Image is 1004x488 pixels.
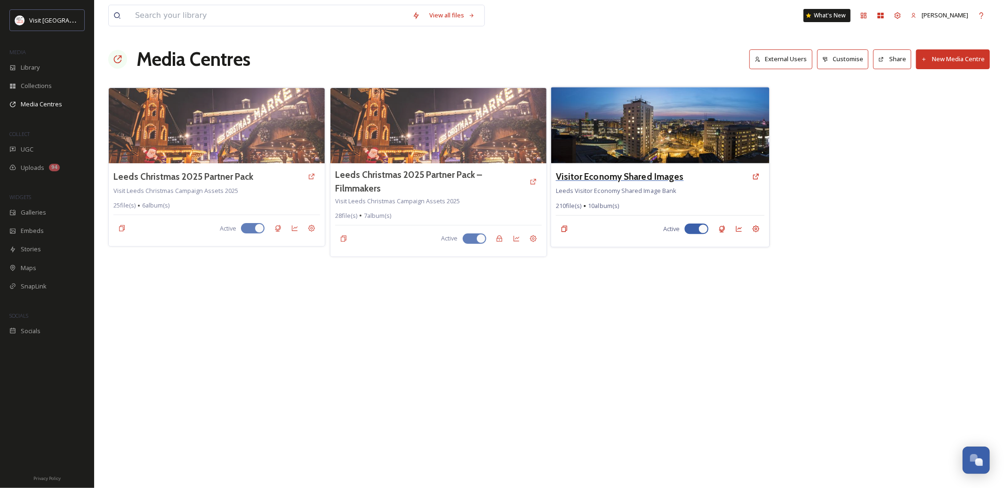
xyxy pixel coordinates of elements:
[906,6,973,24] a: [PERSON_NAME]
[442,234,458,243] span: Active
[220,224,236,233] span: Active
[364,211,391,220] span: 7 album(s)
[330,88,546,163] img: e51cf714-9536-40a1-b28a-aebd32f3fa5c.jpg
[49,164,60,171] div: 94
[425,6,480,24] a: View all files
[21,245,41,254] span: Stories
[922,11,968,19] span: [PERSON_NAME]
[335,168,525,195] a: Leeds Christmas 2025 Partner Pack – Filmmakers
[21,100,62,109] span: Media Centres
[335,197,460,205] span: Visit Leeds Christmas Campaign Assets 2025
[109,88,325,163] img: e51cf714-9536-40a1-b28a-aebd32f3fa5c.jpg
[137,45,250,73] h1: Media Centres
[21,163,44,172] span: Uploads
[588,201,619,210] span: 10 album(s)
[21,145,33,154] span: UGC
[113,201,136,210] span: 25 file(s)
[555,170,683,184] a: Visitor Economy Shared Images
[9,312,28,319] span: SOCIALS
[21,226,44,235] span: Embeds
[817,49,874,69] a: Customise
[749,49,812,69] button: External Users
[817,49,869,69] button: Customise
[21,264,36,272] span: Maps
[15,16,24,25] img: download%20(3).png
[555,186,676,195] span: Leeds Visitor Economy Shared Image Bank
[142,201,169,210] span: 6 album(s)
[21,208,46,217] span: Galleries
[916,49,990,69] button: New Media Centre
[749,49,817,69] a: External Users
[130,5,408,26] input: Search your library
[555,201,581,210] span: 210 file(s)
[29,16,102,24] span: Visit [GEOGRAPHIC_DATA]
[21,63,40,72] span: Library
[9,48,26,56] span: MEDIA
[551,87,769,163] img: 81ec017b-d233-4dee-917c-fe20ca8e940b.jpg
[873,49,911,69] button: Share
[21,81,52,90] span: Collections
[33,472,61,483] a: Privacy Policy
[113,170,253,184] a: Leeds Christmas 2025 Partner Pack
[21,282,47,291] span: SnapLink
[21,327,40,336] span: Socials
[663,224,679,233] span: Active
[803,9,851,22] a: What's New
[9,130,30,137] span: COLLECT
[9,193,31,200] span: WIDGETS
[113,186,238,195] span: Visit Leeds Christmas Campaign Assets 2025
[963,447,990,474] button: Open Chat
[335,211,357,220] span: 28 file(s)
[33,475,61,481] span: Privacy Policy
